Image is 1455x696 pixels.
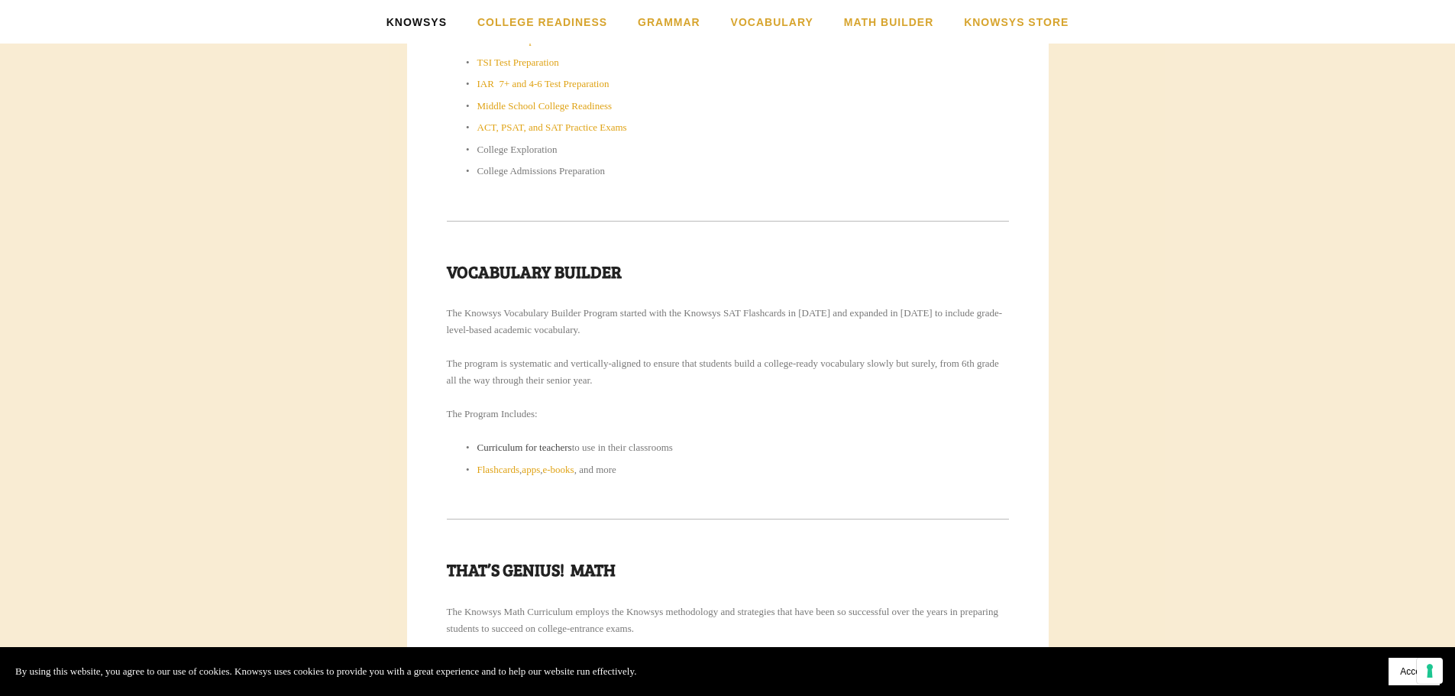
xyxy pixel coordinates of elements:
p: , , , and more [477,461,1009,478]
p: College Admissions Preparation [477,163,1009,180]
a: ACT, PSAT, and SAT Practice Exams [477,121,627,133]
a: Middle School College Readiness [477,100,613,112]
a: Flashcards [477,464,520,475]
p: The program is systematic and vertically-aligned to ensure that students build a college-ready vo... [447,355,1009,389]
p: The Knowsys Vocabulary Builder Program started with the Knowsys SAT Flashcards in [DATE] and expa... [447,305,1009,338]
a: e-books [542,464,574,475]
p: to use in their classrooms [477,439,1009,456]
button: Accept [1389,658,1440,685]
strong: That’s Genius! Math [447,558,616,581]
a: apps [522,464,540,475]
a: IAR 7+ and 4-6 Test Preparation [477,78,609,89]
p: College Exploration [477,141,1009,158]
strong: Vocabulary Builder [447,260,622,283]
p: The Program Includes: [447,406,1009,422]
p: By using this website, you agree to our use of cookies. Knowsys uses cookies to provide you with ... [15,663,636,680]
p: The Knowsys Math Curriculum employs the Knowsys methodology and strategies that have been so succ... [447,604,1009,637]
a: TSI Test Preparation [477,57,559,68]
a: Curriculum for teachers [477,442,572,453]
button: Your consent preferences for tracking technologies [1417,658,1443,684]
span: Accept [1400,666,1428,677]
